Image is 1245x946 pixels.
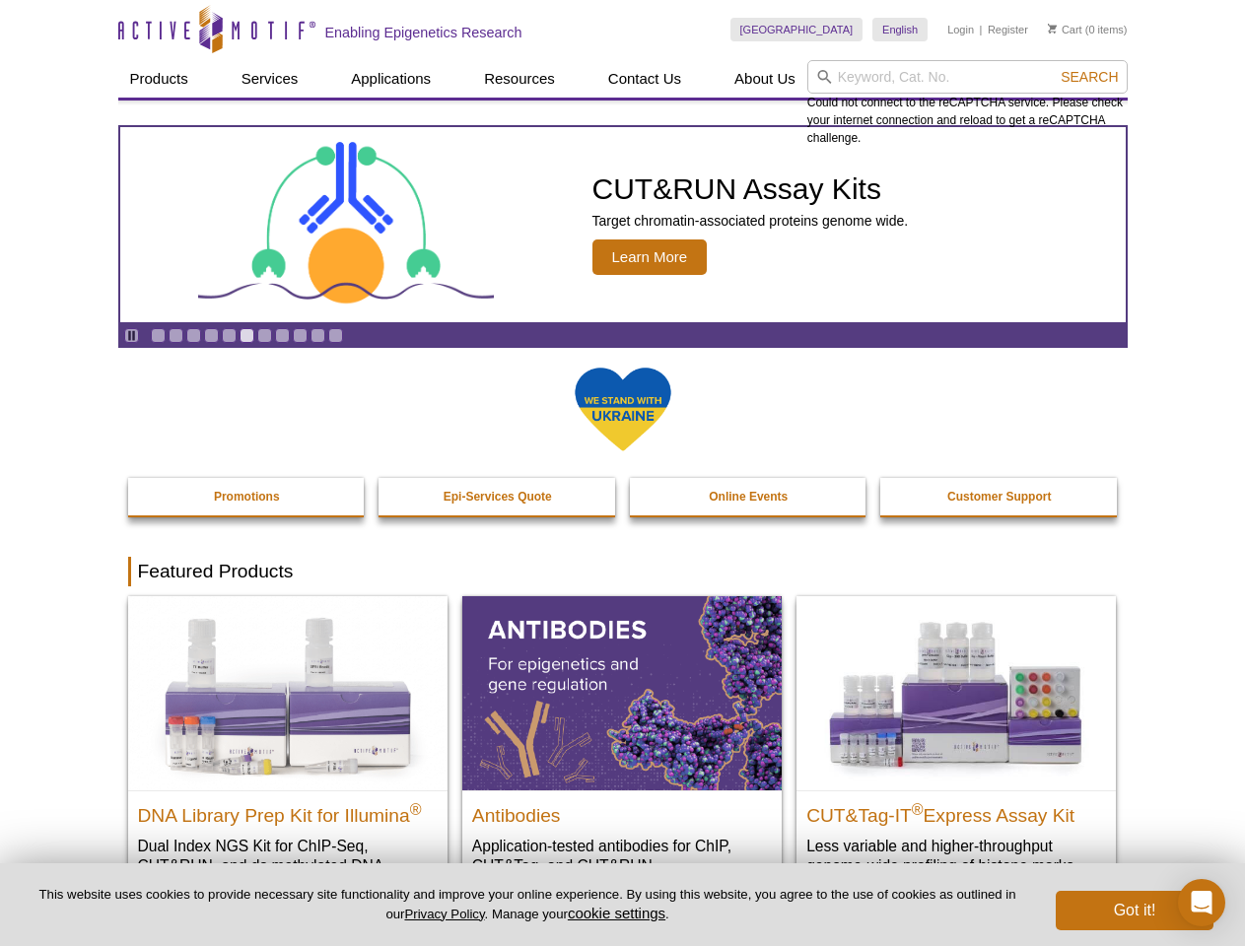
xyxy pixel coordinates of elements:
[709,490,788,504] strong: Online Events
[311,328,325,343] a: Go to slide 10
[596,60,693,98] a: Contact Us
[1048,23,1082,36] a: Cart
[988,23,1028,36] a: Register
[806,836,1106,876] p: Less variable and higher-throughput genome-wide profiling of histone marks​.
[410,800,422,817] sup: ®
[325,24,522,41] h2: Enabling Epigenetics Research
[138,836,438,896] p: Dual Index NGS Kit for ChIP-Seq, CUT&RUN, and ds methylated DNA assays.
[912,800,924,817] sup: ®
[568,905,665,921] button: cookie settings
[240,328,254,343] a: Go to slide 6
[1056,891,1213,930] button: Got it!
[32,886,1023,923] p: This website uses cookies to provide necessary site functionality and improve your online experie...
[222,328,237,343] a: Go to slide 5
[151,328,166,343] a: Go to slide 1
[1178,879,1225,926] div: Open Intercom Messenger
[128,596,448,789] img: DNA Library Prep Kit for Illumina
[807,60,1128,94] input: Keyword, Cat. No.
[592,212,909,230] p: Target chromatin-associated proteins genome wide.
[796,596,1116,789] img: CUT&Tag-IT® Express Assay Kit
[723,60,807,98] a: About Us
[128,596,448,914] a: DNA Library Prep Kit for Illumina DNA Library Prep Kit for Illumina® Dual Index NGS Kit for ChIP-...
[1061,69,1118,85] span: Search
[404,907,484,921] a: Privacy Policy
[472,60,567,98] a: Resources
[472,796,772,826] h2: Antibodies
[472,836,772,876] p: Application-tested antibodies for ChIP, CUT&Tag, and CUT&RUN.
[592,239,708,275] span: Learn More
[630,478,868,515] a: Online Events
[118,60,200,98] a: Products
[462,596,782,789] img: All Antibodies
[138,796,438,826] h2: DNA Library Prep Kit for Illumina
[186,328,201,343] a: Go to slide 3
[807,60,1128,147] div: Could not connect to the reCAPTCHA service. Please check your internet connection and reload to g...
[128,478,367,515] a: Promotions
[293,328,308,343] a: Go to slide 9
[124,328,139,343] a: Toggle autoplay
[328,328,343,343] a: Go to slide 11
[592,174,909,204] h2: CUT&RUN Assay Kits
[980,18,983,41] li: |
[214,490,280,504] strong: Promotions
[120,127,1126,322] a: CUT&RUN Assay Kits CUT&RUN Assay Kits Target chromatin-associated proteins genome wide. Learn More
[947,490,1051,504] strong: Customer Support
[872,18,928,41] a: English
[730,18,864,41] a: [GEOGRAPHIC_DATA]
[796,596,1116,895] a: CUT&Tag-IT® Express Assay Kit CUT&Tag-IT®Express Assay Kit Less variable and higher-throughput ge...
[1055,68,1124,86] button: Search
[947,23,974,36] a: Login
[574,366,672,453] img: We Stand With Ukraine
[198,135,494,315] img: CUT&RUN Assay Kits
[462,596,782,895] a: All Antibodies Antibodies Application-tested antibodies for ChIP, CUT&Tag, and CUT&RUN.
[204,328,219,343] a: Go to slide 4
[444,490,552,504] strong: Epi-Services Quote
[275,328,290,343] a: Go to slide 8
[880,478,1119,515] a: Customer Support
[230,60,311,98] a: Services
[1048,24,1057,34] img: Your Cart
[806,796,1106,826] h2: CUT&Tag-IT Express Assay Kit
[257,328,272,343] a: Go to slide 7
[1048,18,1128,41] li: (0 items)
[128,557,1118,586] h2: Featured Products
[339,60,443,98] a: Applications
[120,127,1126,322] article: CUT&RUN Assay Kits
[169,328,183,343] a: Go to slide 2
[379,478,617,515] a: Epi-Services Quote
